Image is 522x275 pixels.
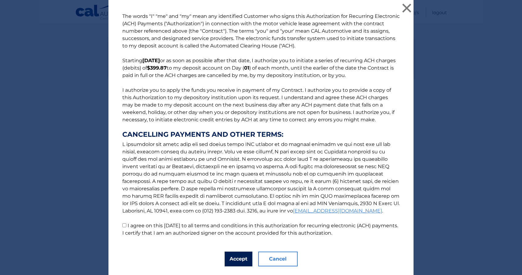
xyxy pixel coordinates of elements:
button: × [401,2,413,14]
button: Cancel [258,252,298,266]
label: I agree on this [DATE] to all terms and conditions in this authorization for recurring electronic... [122,223,398,236]
a: [EMAIL_ADDRESS][DOMAIN_NAME] [293,208,382,214]
button: Accept [225,252,252,266]
b: [DATE] [142,58,160,63]
p: The words "I" "me" and "my" mean any identified Customer who signs this Authorization for Recurri... [116,13,406,237]
b: 01 [244,65,249,71]
b: $399.87 [147,65,167,71]
strong: CANCELLING PAYMENTS AND OTHER TERMS: [122,131,400,138]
